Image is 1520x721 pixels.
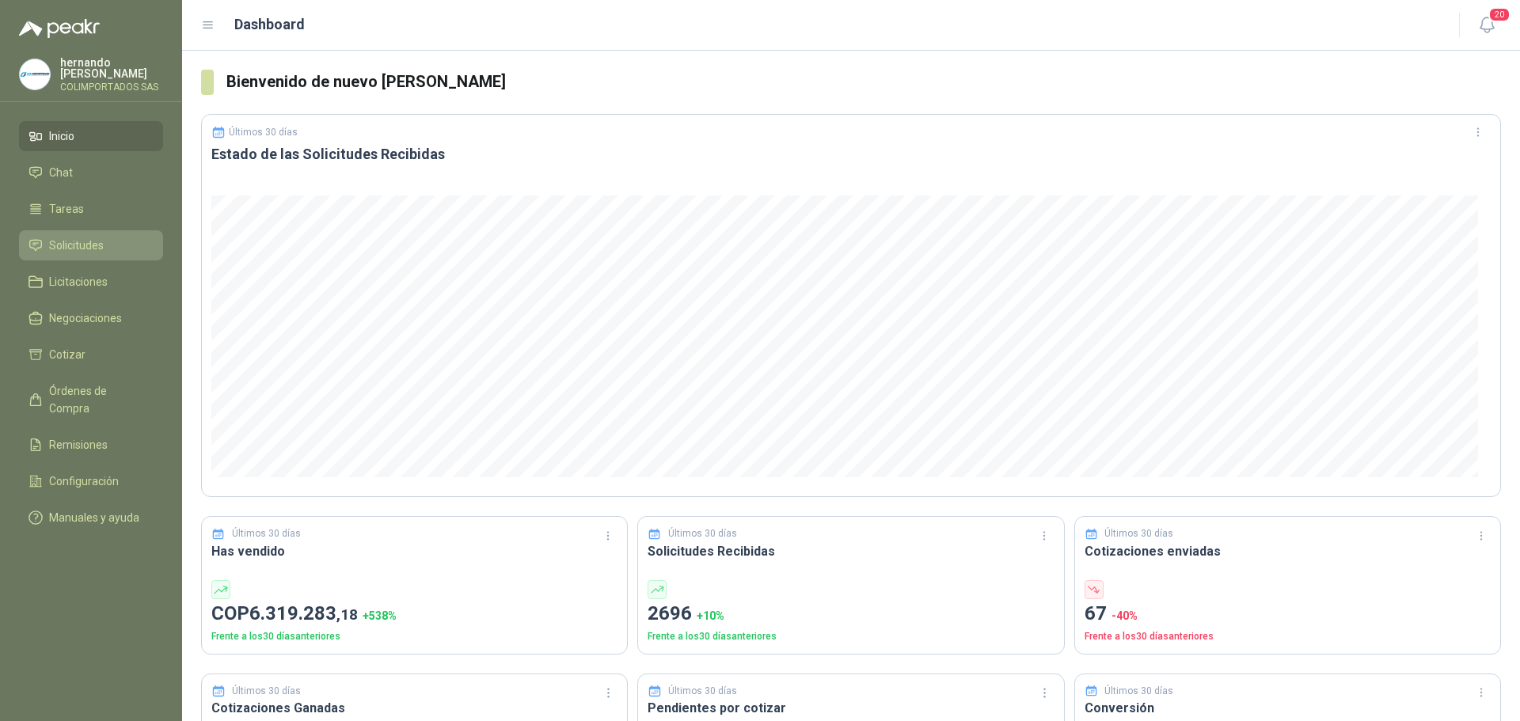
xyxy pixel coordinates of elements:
img: Logo peakr [19,19,100,38]
h3: Conversión [1085,698,1491,718]
a: Configuración [19,466,163,496]
p: hernando [PERSON_NAME] [60,57,163,79]
a: Solicitudes [19,230,163,260]
a: Remisiones [19,430,163,460]
a: Tareas [19,194,163,224]
span: + 10 % [697,609,724,622]
img: Company Logo [20,59,50,89]
span: Tareas [49,200,84,218]
p: Últimos 30 días [668,526,737,541]
h3: Cotizaciones enviadas [1085,541,1491,561]
p: COLIMPORTADOS SAS [60,82,163,92]
p: Últimos 30 días [1104,526,1173,541]
h3: Cotizaciones Ganadas [211,698,617,718]
span: 6.319.283 [249,602,358,624]
span: Licitaciones [49,273,108,290]
span: ,18 [336,605,358,624]
span: Configuración [49,472,119,490]
h3: Estado de las Solicitudes Recibidas [211,145,1491,164]
span: Negociaciones [49,309,122,327]
p: Frente a los 30 días anteriores [648,629,1054,644]
span: Órdenes de Compra [49,382,148,417]
span: Manuales y ayuda [49,509,139,526]
p: 2696 [648,599,1054,629]
a: Órdenes de Compra [19,376,163,423]
p: Frente a los 30 días anteriores [1085,629,1491,644]
p: Últimos 30 días [232,526,301,541]
p: 67 [1085,599,1491,629]
a: Licitaciones [19,267,163,297]
button: 20 [1472,11,1501,40]
p: Frente a los 30 días anteriores [211,629,617,644]
span: -40 % [1111,609,1138,622]
h1: Dashboard [234,13,305,36]
p: Últimos 30 días [232,684,301,699]
p: Últimos 30 días [668,684,737,699]
a: Cotizar [19,340,163,370]
a: Chat [19,157,163,188]
span: Chat [49,164,73,181]
span: Solicitudes [49,237,104,254]
h3: Solicitudes Recibidas [648,541,1054,561]
p: Últimos 30 días [229,127,298,138]
span: 20 [1488,7,1510,22]
p: COP [211,599,617,629]
span: Remisiones [49,436,108,453]
a: Manuales y ayuda [19,503,163,533]
span: + 538 % [363,609,397,622]
h3: Has vendido [211,541,617,561]
span: Inicio [49,127,74,145]
h3: Pendientes por cotizar [648,698,1054,718]
h3: Bienvenido de nuevo [PERSON_NAME] [226,70,1501,94]
p: Últimos 30 días [1104,684,1173,699]
span: Cotizar [49,346,85,363]
a: Inicio [19,121,163,151]
a: Negociaciones [19,303,163,333]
